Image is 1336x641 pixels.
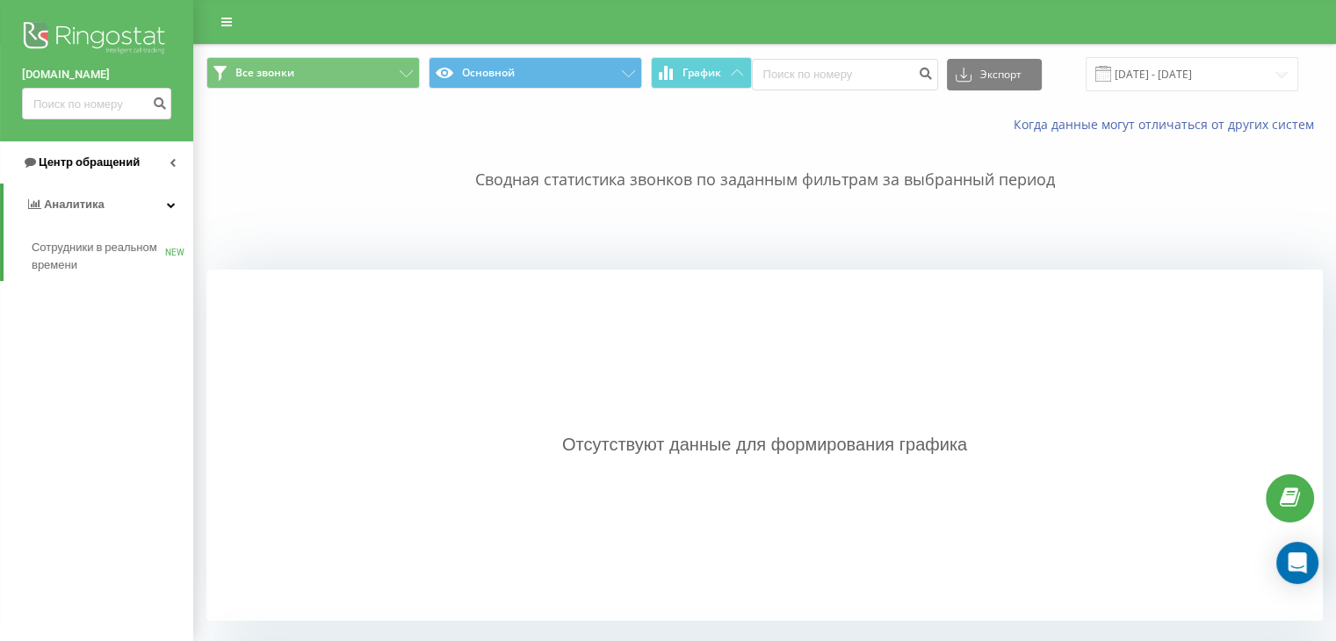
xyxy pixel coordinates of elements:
[1276,542,1318,584] div: Open Intercom Messenger
[39,155,140,169] span: Центр обращений
[206,133,1323,191] p: Сводная статистика звонков по заданным фильтрам за выбранный период
[206,57,420,89] button: Все звонки
[22,88,171,119] input: Поиск по номеру
[4,184,193,226] a: Аналитика
[22,18,171,61] img: Ringostat logo
[947,59,1042,90] button: Экспорт
[682,67,721,79] span: График
[32,232,193,281] a: Сотрудники в реальном времениNEW
[1014,116,1323,133] a: Когда данные могут отличаться от других систем
[32,239,165,274] span: Сотрудники в реальном времени
[44,198,105,211] span: Аналитика
[752,59,938,90] input: Поиск по номеру
[651,57,752,89] button: График
[235,66,294,80] span: Все звонки
[22,66,171,83] a: [DOMAIN_NAME]
[429,57,642,89] button: Основной
[206,270,1323,621] div: Отсутствуют данные для формирования графика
